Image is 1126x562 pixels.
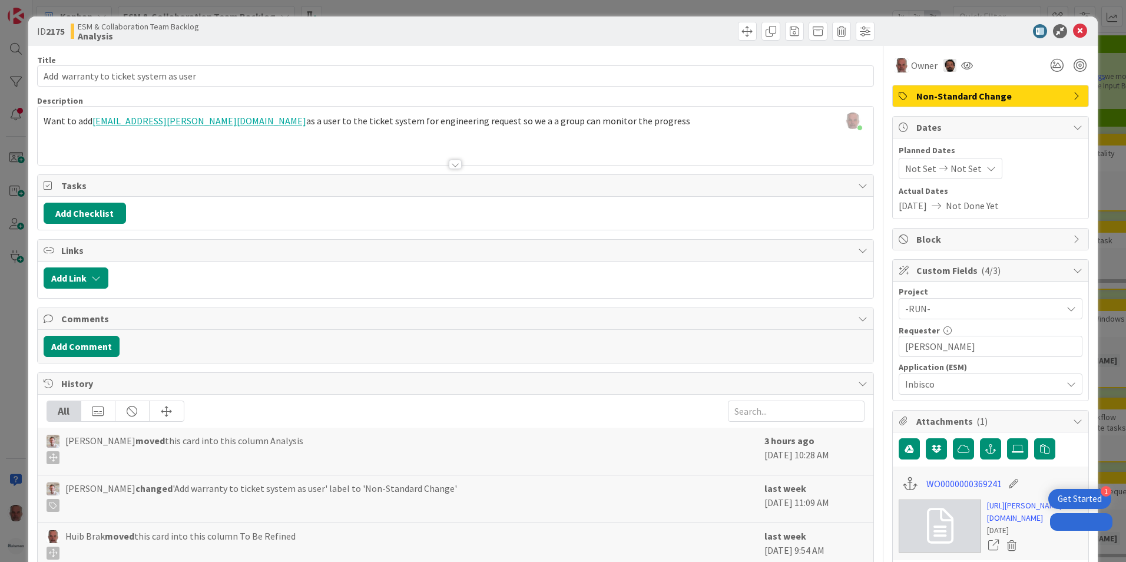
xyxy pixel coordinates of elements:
span: Comments [61,312,852,326]
span: Dates [916,120,1067,134]
div: Application (ESM) [899,363,1082,371]
span: Description [37,95,83,106]
span: Owner [911,58,938,72]
img: Rd [47,482,59,495]
span: ( 4/3 ) [981,265,1001,276]
span: as a user to the ticket system for engineering request so we a a group can monitor the progress [306,115,690,127]
span: [DATE] [899,199,927,213]
button: Add Link [44,267,108,289]
img: Rd [47,435,59,448]
span: Block [916,232,1067,246]
div: [DATE] 10:28 AM [764,434,865,469]
span: ( 1 ) [976,415,988,427]
img: HB [895,58,909,72]
span: [PERSON_NAME] 'Add warranty to ticket system as user' label to 'Non-Standard Change' [65,481,457,512]
label: Requester [899,325,940,336]
a: Open [987,538,1000,553]
div: [DATE] [987,524,1082,537]
span: Attachments [916,414,1067,428]
b: moved [135,435,165,447]
label: Title [37,55,56,65]
img: O12jEcQ4hztlznU9UXUTfFJ6X9AFnSjt.jpg [845,113,861,129]
span: Non-Standard Change [916,89,1067,103]
a: [EMAIL_ADDRESS][PERSON_NAME][DOMAIN_NAME] [92,115,306,127]
span: ID [37,24,65,38]
span: Planned Dates [899,144,1082,157]
span: Actual Dates [899,185,1082,197]
span: [PERSON_NAME] this card into this column Analysis [65,434,303,464]
span: Not Done Yet [946,199,999,213]
b: moved [105,530,134,542]
img: HB [47,530,59,543]
input: type card name here... [37,65,874,87]
button: Add Comment [44,336,120,357]
b: last week [764,482,806,494]
b: 2175 [46,25,65,37]
span: Inbisco [905,376,1056,392]
span: Tasks [61,178,852,193]
b: last week [764,530,806,542]
span: Not Set [951,161,982,176]
input: Search... [728,401,865,422]
span: History [61,376,852,391]
b: Analysis [78,31,199,41]
div: All [47,401,81,421]
span: Custom Fields [916,263,1067,277]
div: Open Get Started checklist, remaining modules: 1 [1048,489,1111,509]
div: Get Started [1058,493,1102,505]
button: Add Checklist [44,203,126,224]
img: AC [943,59,956,72]
span: ESM & Collaboration Team Backlog [78,22,199,31]
a: WO0000000369241 [926,477,1002,491]
span: Huib Brak this card into this column To Be Refined [65,529,296,560]
span: Links [61,243,852,257]
div: Project [899,287,1082,296]
a: [URL][PERSON_NAME][DOMAIN_NAME] [987,500,1082,524]
div: 1 [1101,486,1111,497]
span: Not Set [905,161,936,176]
div: [DATE] 11:09 AM [764,481,865,517]
b: changed [135,482,173,494]
span: Want to add [44,115,92,127]
span: -RUN- [905,300,1056,317]
b: 3 hours ago [764,435,814,447]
